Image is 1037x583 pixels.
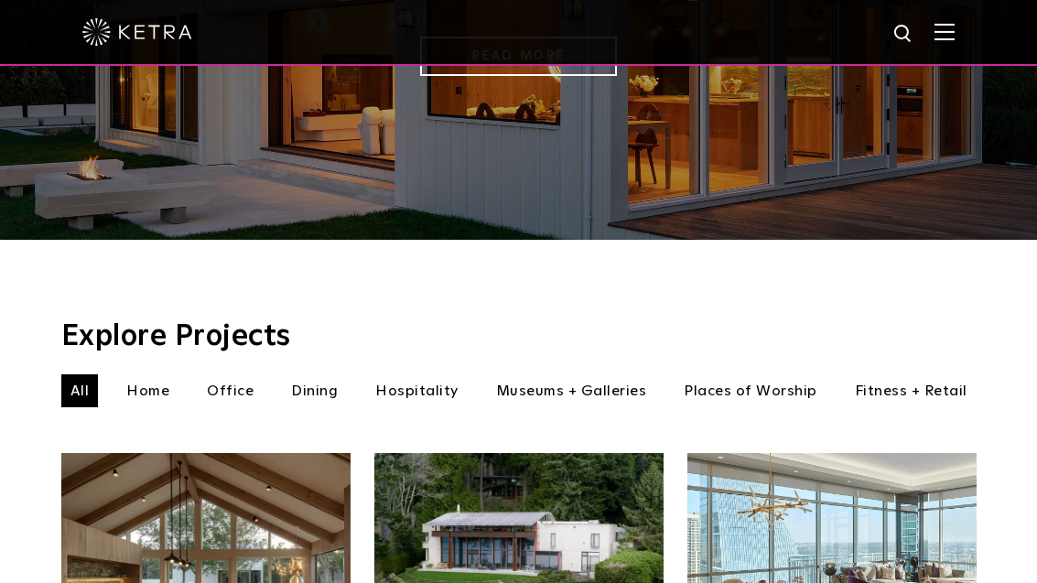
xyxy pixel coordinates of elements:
[366,374,468,407] li: Hospitality
[675,374,826,407] li: Places of Worship
[934,23,955,40] img: Hamburger%20Nav.svg
[846,374,977,407] li: Fitness + Retail
[61,374,99,407] li: All
[487,374,656,407] li: Museums + Galleries
[82,18,192,46] img: ketra-logo-2019-white
[282,374,347,407] li: Dining
[117,374,178,407] li: Home
[892,23,915,46] img: search icon
[198,374,263,407] li: Office
[61,322,977,351] h3: Explore Projects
